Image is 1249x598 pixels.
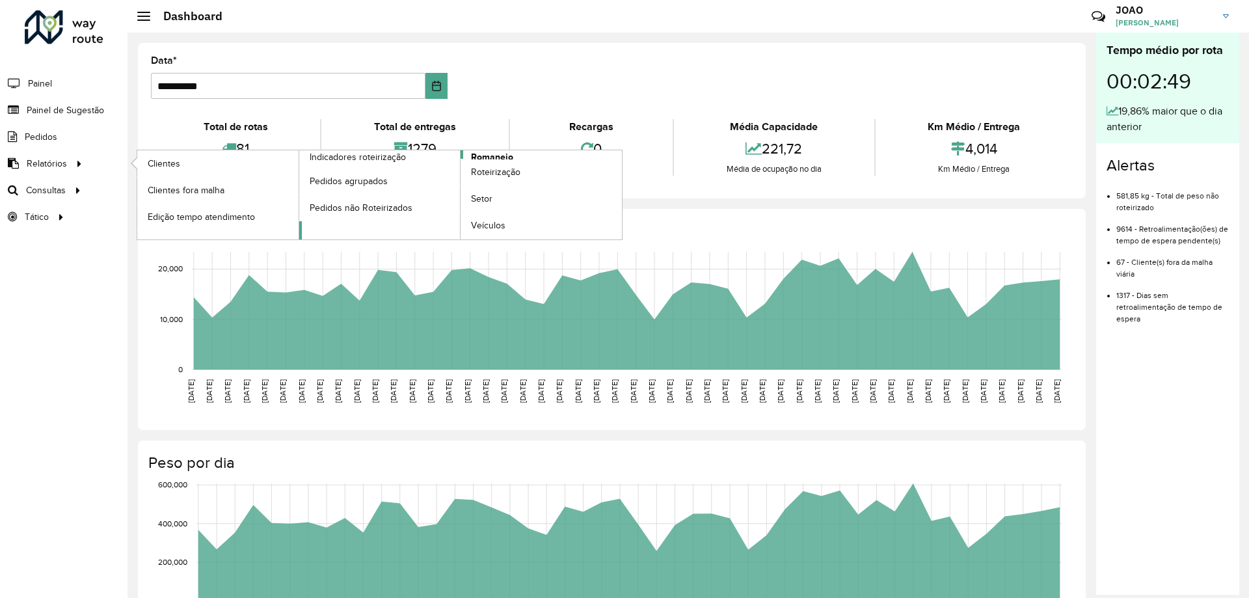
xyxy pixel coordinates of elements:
[160,315,183,323] text: 10,000
[1116,4,1213,16] h3: JOAO
[961,379,969,403] text: [DATE]
[205,379,213,403] text: [DATE]
[178,365,183,374] text: 0
[461,159,622,185] a: Roteirização
[677,163,870,176] div: Média de ocupação no dia
[158,519,187,528] text: 400,000
[27,103,104,117] span: Painel de Sugestão
[325,119,505,135] div: Total de entregas
[813,379,822,403] text: [DATE]
[148,454,1073,472] h4: Peso por dia
[1107,156,1229,175] h4: Alertas
[154,135,317,163] div: 81
[500,379,508,403] text: [DATE]
[389,379,397,403] text: [DATE]
[555,379,563,403] text: [DATE]
[677,119,870,135] div: Média Capacidade
[299,195,461,221] a: Pedidos não Roteirizados
[574,379,582,403] text: [DATE]
[979,379,987,403] text: [DATE]
[148,183,224,197] span: Clientes fora malha
[325,135,505,163] div: 1279
[242,379,250,403] text: [DATE]
[158,265,183,273] text: 20,000
[703,379,711,403] text: [DATE]
[831,379,840,403] text: [DATE]
[1116,17,1213,29] span: [PERSON_NAME]
[887,379,895,403] text: [DATE]
[158,558,187,567] text: 200,000
[592,379,600,403] text: [DATE]
[148,157,180,170] span: Clientes
[1016,379,1025,403] text: [DATE]
[1116,247,1229,280] li: 67 - Cliente(s) fora da malha viária
[1116,213,1229,247] li: 9614 - Retroalimentação(ões) de tempo de espera pendente(s)
[426,379,435,403] text: [DATE]
[26,183,66,197] span: Consultas
[25,210,49,224] span: Tático
[463,379,472,403] text: [DATE]
[158,480,187,489] text: 600,000
[137,150,299,176] a: Clientes
[1107,42,1229,59] div: Tempo médio por rota
[740,379,748,403] text: [DATE]
[137,150,461,239] a: Indicadores roteirização
[997,379,1006,403] text: [DATE]
[27,157,67,170] span: Relatórios
[260,379,269,403] text: [DATE]
[154,119,317,135] div: Total de rotas
[471,165,520,179] span: Roteirização
[137,204,299,230] a: Edição tempo atendimento
[187,379,195,403] text: [DATE]
[310,174,388,188] span: Pedidos agrupados
[25,130,57,144] span: Pedidos
[137,177,299,203] a: Clientes fora malha
[1107,59,1229,103] div: 00:02:49
[297,379,306,403] text: [DATE]
[471,219,505,232] span: Veículos
[278,379,287,403] text: [DATE]
[513,135,669,163] div: 0
[758,379,766,403] text: [DATE]
[518,379,527,403] text: [DATE]
[353,379,361,403] text: [DATE]
[310,201,412,215] span: Pedidos não Roteirizados
[148,210,255,224] span: Edição tempo atendimento
[924,379,932,403] text: [DATE]
[906,379,914,403] text: [DATE]
[461,213,622,239] a: Veículos
[1107,103,1229,135] div: 19,86% maior que o dia anterior
[299,168,461,194] a: Pedidos agrupados
[316,379,324,403] text: [DATE]
[647,379,656,403] text: [DATE]
[795,379,803,403] text: [DATE]
[879,163,1069,176] div: Km Médio / Entrega
[1116,280,1229,325] li: 1317 - Dias sem retroalimentação de tempo de espera
[471,150,513,164] span: Romaneio
[1034,379,1043,403] text: [DATE]
[310,150,406,164] span: Indicadores roteirização
[629,379,638,403] text: [DATE]
[223,379,232,403] text: [DATE]
[371,379,379,403] text: [DATE]
[721,379,729,403] text: [DATE]
[868,379,877,403] text: [DATE]
[776,379,785,403] text: [DATE]
[513,119,669,135] div: Recargas
[610,379,619,403] text: [DATE]
[408,379,416,403] text: [DATE]
[1084,3,1112,31] a: Contato Rápido
[299,150,623,239] a: Romaneio
[471,192,492,206] span: Setor
[850,379,859,403] text: [DATE]
[879,119,1069,135] div: Km Médio / Entrega
[879,135,1069,163] div: 4,014
[425,73,448,99] button: Choose Date
[334,379,342,403] text: [DATE]
[684,379,693,403] text: [DATE]
[942,379,950,403] text: [DATE]
[537,379,545,403] text: [DATE]
[151,53,177,68] label: Data
[461,186,622,212] a: Setor
[1116,180,1229,213] li: 581,85 kg - Total de peso não roteirizado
